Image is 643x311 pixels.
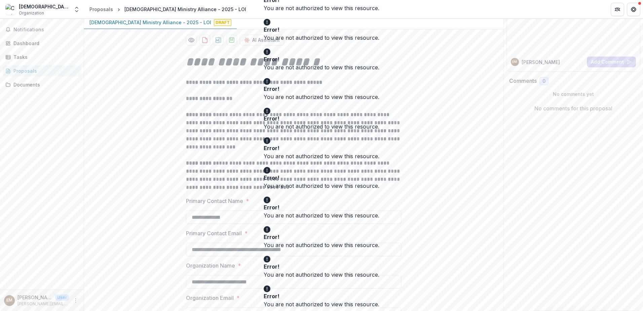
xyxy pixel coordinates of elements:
[542,78,545,84] span: 0
[214,19,231,26] span: Draft
[264,114,377,123] div: Error!
[72,3,81,16] button: Open entity switcher
[264,63,379,71] div: You are not authorized to view this resource.
[186,35,197,45] button: Preview 5ca30eb6-2299-4974-87c4-12244b6cb90e-0.pdf
[264,4,379,12] div: You are not authorized to view this resource.
[13,40,76,47] div: Dashboard
[3,24,81,35] button: Notifications
[264,123,379,131] div: You are not authorized to view this resource.
[264,203,377,211] div: Error!
[264,85,377,93] div: Error!
[5,4,16,15] img: Christian Ministry Alliance
[264,174,377,182] div: Error!
[264,292,377,300] div: Error!
[6,298,12,303] div: Everett Miller
[509,78,537,84] h2: Comments
[264,26,377,34] div: Error!
[522,59,560,66] p: [PERSON_NAME]
[264,93,379,101] div: You are not authorized to view this resource.
[13,67,76,74] div: Proposals
[87,4,249,14] nav: breadcrumb
[611,3,624,16] button: Partners
[13,81,76,88] div: Documents
[264,241,379,249] div: You are not authorized to view this resource.
[19,10,44,16] span: Organization
[186,262,235,270] p: Organization Name
[13,54,76,61] div: Tasks
[124,6,246,13] div: [DEMOGRAPHIC_DATA] Ministry Alliance - 2025 - LOI
[19,3,69,10] div: [DEMOGRAPHIC_DATA] Ministry Alliance
[3,38,81,49] a: Dashboard
[13,27,78,33] span: Notifications
[264,34,379,42] div: You are not authorized to view this resource.
[186,197,243,205] p: Primary Contact Name
[264,152,379,160] div: You are not authorized to view this resource.
[587,57,636,67] button: Add Comment
[17,294,52,301] p: [PERSON_NAME]
[240,35,284,45] button: AI Assistant
[264,271,379,279] div: You are not authorized to view this resource.
[89,6,113,13] div: Proposals
[87,4,116,14] a: Proposals
[226,35,237,45] button: download-proposal
[264,144,377,152] div: Error!
[55,295,69,301] p: User
[512,60,517,64] div: Everett Miller
[264,211,379,219] div: You are not authorized to view this resource.
[627,3,640,16] button: Get Help
[89,19,211,26] p: [DEMOGRAPHIC_DATA] Ministry Alliance - 2025 - LOI
[186,294,234,302] p: Organization Email
[186,229,242,237] p: Primary Contact Email
[213,35,224,45] button: download-proposal
[72,297,80,305] button: More
[3,79,81,90] a: Documents
[264,233,377,241] div: Error!
[199,35,210,45] button: download-proposal
[17,301,69,307] p: [PERSON_NAME][EMAIL_ADDRESS][PERSON_NAME][DOMAIN_NAME]
[3,65,81,76] a: Proposals
[264,182,379,190] div: You are not authorized to view this resource.
[3,51,81,63] a: Tasks
[264,263,377,271] div: Error!
[264,300,379,308] div: You are not authorized to view this resource.
[264,55,377,63] div: Error!
[509,91,638,98] p: No comments yet
[534,104,612,112] p: No comments for this proposal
